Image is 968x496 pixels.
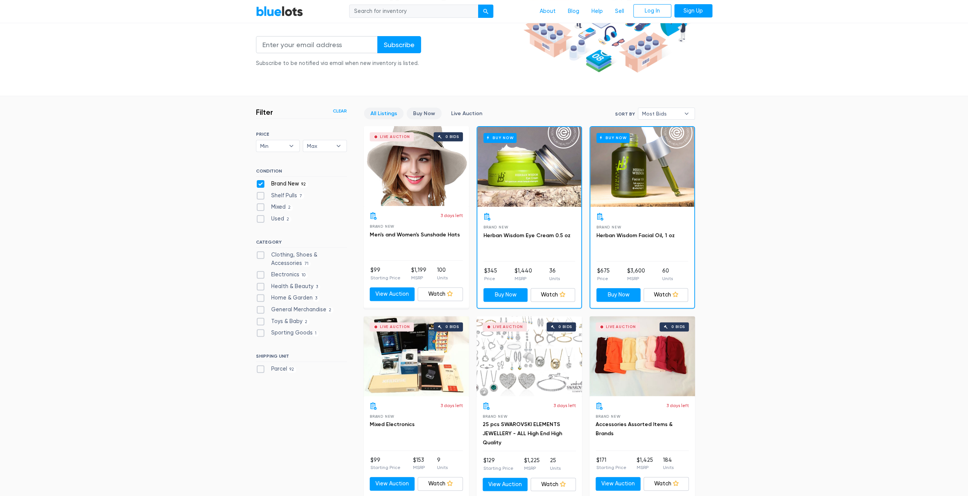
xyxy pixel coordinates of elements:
[411,274,426,281] p: MSRP
[364,316,469,396] a: Live Auction 0 bids
[636,456,653,471] li: $1,425
[297,193,305,199] span: 7
[256,180,308,188] label: Brand New
[302,319,310,325] span: 2
[256,317,310,326] label: Toys & Baby
[380,135,410,139] div: Live Auction
[440,212,463,219] p: 3 days left
[596,477,641,491] a: View Auction
[256,108,273,117] h3: Filter
[256,59,421,68] div: Subscribe to be notified via email when new inventory is listed.
[370,456,401,471] li: $99
[483,478,528,491] a: View Auction
[256,215,292,223] label: Used
[484,275,497,282] p: Price
[418,287,463,301] a: Watch
[256,282,321,291] label: Health & Beauty
[256,239,347,248] h6: CATEGORY
[531,478,576,491] a: Watch
[477,316,582,396] a: Live Auction 0 bids
[445,108,489,119] a: Live Auction
[585,4,609,19] a: Help
[674,4,712,18] a: Sign Up
[524,465,539,472] p: MSRP
[558,325,572,329] div: 0 bids
[333,108,347,114] a: Clear
[370,231,460,238] a: Men's and Women's Sunshade Hats
[256,132,347,137] h6: PRICE
[364,108,404,119] a: All Listings
[550,465,561,472] p: Units
[627,267,645,282] li: $3,600
[483,225,508,229] span: Brand New
[666,402,689,409] p: 3 days left
[413,464,424,471] p: MSRP
[606,325,636,329] div: Live Auction
[627,275,645,282] p: MSRP
[370,266,401,281] li: $99
[326,307,334,313] span: 2
[313,284,321,290] span: 3
[483,456,513,472] li: $129
[663,456,674,471] li: 184
[370,224,394,228] span: Brand New
[596,225,621,229] span: Brand New
[615,111,635,117] label: Sort By
[299,181,308,187] span: 92
[437,266,448,281] li: 100
[331,140,347,152] b: ▾
[553,402,576,409] p: 3 days left
[483,465,513,472] p: Starting Price
[283,140,299,152] b: ▾
[662,275,673,282] p: Units
[596,288,641,302] a: Buy Now
[256,36,378,53] input: Enter your email address
[483,414,507,418] span: Brand New
[437,456,448,471] li: 9
[514,275,532,282] p: MSRP
[256,365,297,373] label: Parcel
[437,274,448,281] p: Units
[636,464,653,471] p: MSRP
[256,271,308,279] label: Electronics
[307,140,332,152] span: Max
[370,287,415,301] a: View Auction
[609,4,630,19] a: Sell
[483,288,528,302] a: Buy Now
[370,477,415,491] a: View Auction
[256,306,334,314] label: General Merchandise
[370,421,415,428] a: Mixed Electronics
[493,325,523,329] div: Live Auction
[514,267,532,282] li: $1,440
[256,192,305,200] label: Shelf Pulls
[260,140,285,152] span: Min
[483,133,517,143] h6: Buy Now
[256,6,303,17] a: BlueLots
[671,325,685,329] div: 0 bids
[596,133,629,143] h6: Buy Now
[299,272,308,278] span: 10
[562,4,585,19] a: Blog
[596,464,626,471] p: Starting Price
[590,316,695,396] a: Live Auction 0 bids
[364,126,469,206] a: Live Auction 0 bids
[642,108,680,119] span: Most Bids
[534,4,562,19] a: About
[407,108,442,119] a: Buy Now
[370,414,394,418] span: Brand New
[597,275,610,282] p: Price
[524,456,539,472] li: $1,225
[483,232,571,239] a: Herban Wisdom Eye Cream 0.5 oz
[596,414,620,418] span: Brand New
[445,325,459,329] div: 0 bids
[370,464,401,471] p: Starting Price
[596,232,675,239] a: Herban Wisdom Facial Oil, 1 oz
[256,251,347,267] label: Clothing, Shoes & Accessories
[549,267,560,282] li: 36
[256,353,347,362] h6: SHIPPING UNIT
[256,329,319,337] label: Sporting Goods
[531,288,575,302] a: Watch
[644,477,689,491] a: Watch
[477,127,581,207] a: Buy Now
[445,135,459,139] div: 0 bids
